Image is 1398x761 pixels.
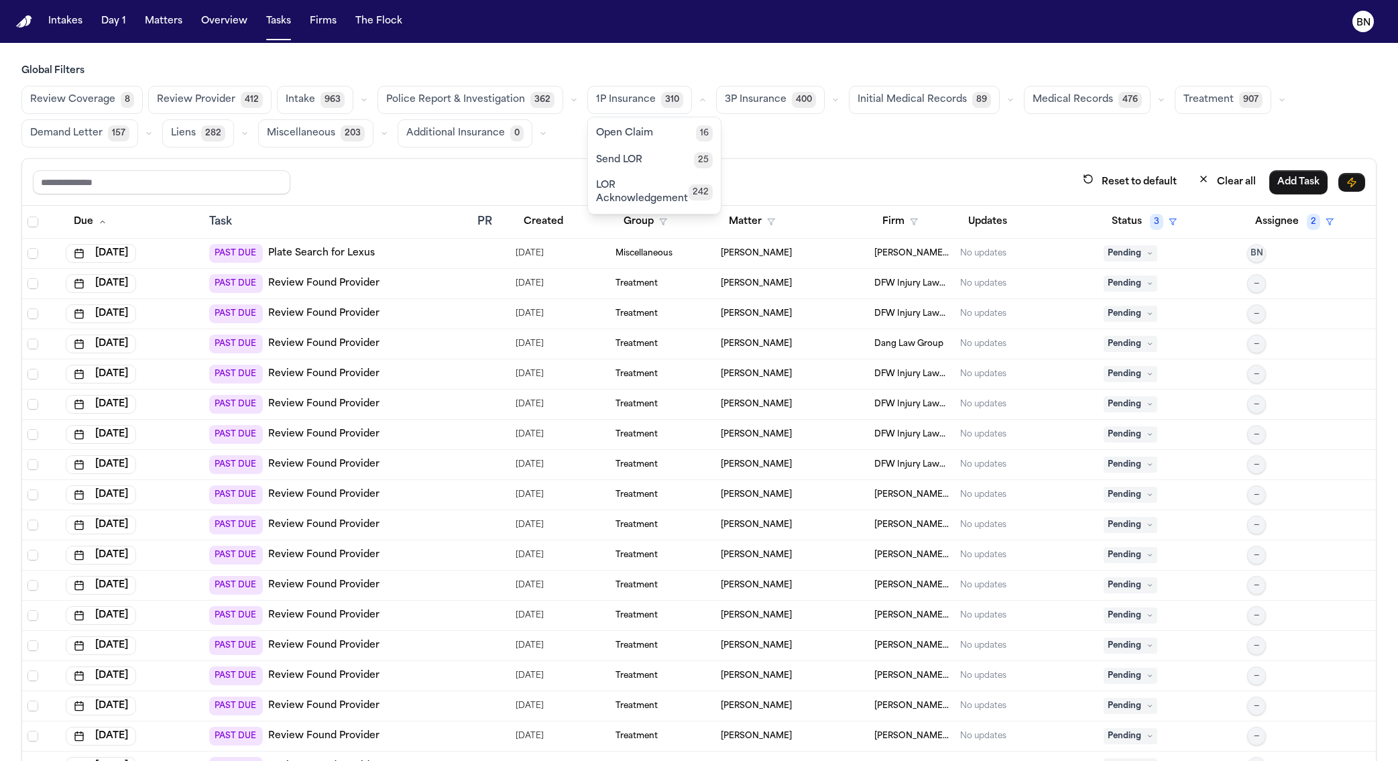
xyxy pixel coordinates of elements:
[1269,170,1328,194] button: Add Task
[30,93,115,107] span: Review Coverage
[21,86,143,114] button: Review Coverage8
[157,93,235,107] span: Review Provider
[21,64,1377,78] h3: Global Filters
[201,125,225,141] span: 282
[596,127,653,140] span: Open Claim
[398,119,532,148] button: Additional Insurance0
[530,92,555,108] span: 362
[588,147,721,174] button: Send LOR25
[596,179,689,206] span: LOR Acknowledgement
[588,120,721,147] button: Open Claim16
[858,93,967,107] span: Initial Medical Records
[716,86,825,114] button: 3P Insurance400
[30,127,103,140] span: Demand Letter
[1024,86,1151,114] button: Medical Records476
[148,86,272,114] button: Review Provider412
[1239,92,1263,108] span: 907
[108,125,129,141] span: 157
[350,9,408,34] button: The Flock
[139,9,188,34] button: Matters
[689,184,713,200] span: 242
[694,152,713,168] span: 25
[21,119,138,148] button: Demand Letter157
[286,93,315,107] span: Intake
[1183,93,1234,107] span: Treatment
[1190,170,1264,194] button: Clear all
[1338,173,1365,192] button: Immediate Task
[16,15,32,28] img: Finch Logo
[377,86,563,114] button: Police Report & Investigation362
[162,119,234,148] button: Liens282
[588,174,721,211] button: LOR Acknowledgement242
[587,86,692,114] button: 1P Insurance310
[596,93,656,107] span: 1P Insurance
[1175,86,1271,114] button: Treatment907
[596,154,642,167] span: Send LOR
[267,127,335,140] span: Miscellaneous
[792,92,816,108] span: 400
[510,125,524,141] span: 0
[96,9,131,34] button: Day 1
[1118,92,1142,108] span: 476
[725,93,787,107] span: 3P Insurance
[196,9,253,34] button: Overview
[341,125,365,141] span: 203
[16,15,32,28] a: Home
[661,92,683,108] span: 310
[386,93,525,107] span: Police Report & Investigation
[258,119,373,148] button: Miscellaneous203
[696,125,713,141] span: 16
[849,86,1000,114] button: Initial Medical Records89
[43,9,88,34] button: Intakes
[121,92,134,108] span: 8
[1033,93,1113,107] span: Medical Records
[972,92,991,108] span: 89
[321,92,345,108] span: 963
[171,127,196,140] span: Liens
[406,127,505,140] span: Additional Insurance
[241,92,263,108] span: 412
[1075,170,1185,194] button: Reset to default
[277,86,353,114] button: Intake963
[261,9,296,34] button: Tasks
[304,9,342,34] button: Firms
